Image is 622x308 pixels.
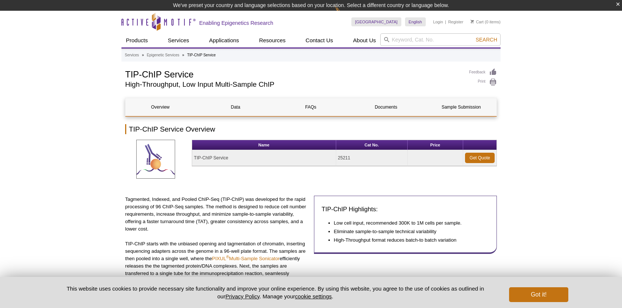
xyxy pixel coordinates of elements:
button: Search [474,36,499,43]
li: Eliminate sample-to-sample technical variability [334,228,482,235]
li: High-Throughput format reduces batch-to batch variation [334,236,482,244]
h1: TIP-ChIP Service [125,68,462,79]
a: Feedback [469,68,497,76]
button: cookie settings [295,293,332,299]
li: » [182,53,184,57]
a: About Us [349,33,381,47]
a: Get Quote [465,153,495,163]
a: Data [201,98,270,116]
a: Overview [126,98,195,116]
a: PIXUL®Multi-Sample Sonicator [212,256,280,261]
li: » [142,53,144,57]
a: Epigenetic Services [147,52,179,59]
a: Services [163,33,194,47]
a: Login [433,19,443,24]
li: (0 items) [471,17,501,26]
td: 25211 [336,150,408,166]
li: | [445,17,446,26]
img: Change Here [335,6,355,23]
a: Privacy Policy [225,293,260,299]
h2: Enabling Epigenetics Research [199,20,273,26]
li: TIP-ChIP Service [187,53,215,57]
img: Your Cart [471,20,474,23]
a: Services [125,52,139,59]
th: Price [408,140,463,150]
a: Cart [471,19,484,24]
a: English [405,17,426,26]
h2: TIP-ChIP Service Overview [125,124,497,134]
button: Got it! [509,287,568,302]
p: TIP-ChIP starts with the unbiased opening and tagmentation of chromatin, inserting sequencing ada... [125,240,308,307]
a: Print [469,78,497,86]
th: Name [192,140,336,150]
input: Keyword, Cat. No. [380,33,501,46]
a: Register [448,19,463,24]
sup: ® [226,255,229,259]
a: FAQs [276,98,345,116]
img: TIP-ChIP Service [136,140,175,179]
p: Tagmented, Indexed, and Pooled ChIP-Seq (TIP-ChIP) was developed for the rapid processing of 96 C... [125,196,308,233]
a: Sample Submission [427,98,496,116]
span: Search [476,37,497,43]
a: [GEOGRAPHIC_DATA] [351,17,401,26]
a: Applications [205,33,244,47]
th: Cat No. [336,140,408,150]
td: TIP-ChIP Service [192,150,336,166]
h3: TIP-ChIP Highlights: [322,205,489,214]
p: This website uses cookies to provide necessary site functionality and improve your online experie... [54,285,497,300]
a: Contact Us [301,33,337,47]
h2: High-Throughput, Low Input Multi-Sample ChIP [125,81,462,88]
a: Products [121,33,152,47]
a: Documents [351,98,421,116]
li: Low cell input, recommended 300K to 1M cells per sample. [334,219,482,227]
a: Resources [255,33,290,47]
